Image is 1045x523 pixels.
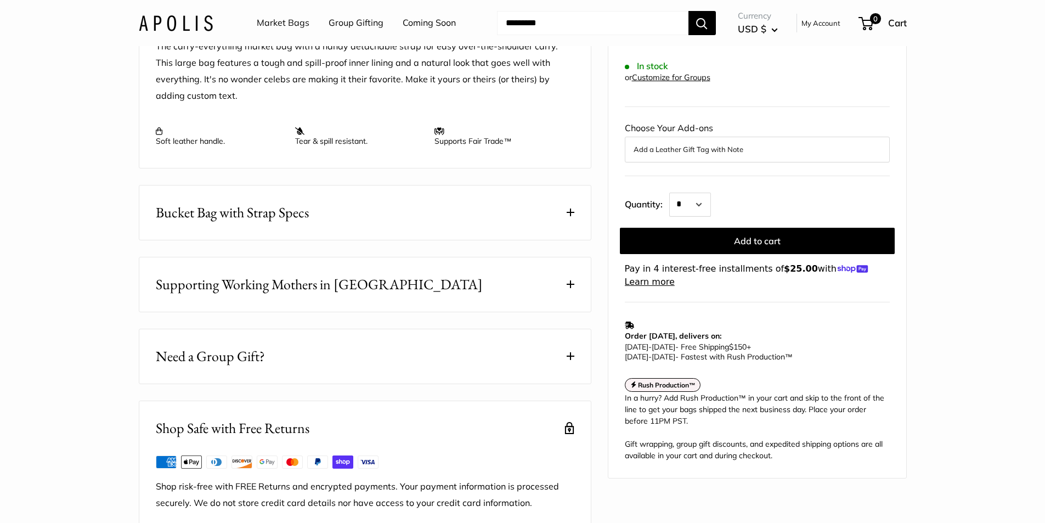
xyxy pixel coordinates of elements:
span: USD $ [738,23,766,35]
span: Cart [888,17,907,29]
a: Coming Soon [403,15,456,31]
button: Search [688,11,716,35]
label: Quantity: [625,189,669,216]
span: [DATE] [625,341,648,351]
span: [DATE] [625,351,648,361]
span: $150 [729,341,747,351]
strong: Order [DATE], delivers on: [625,330,721,340]
p: - Free Shipping + [625,341,884,361]
p: The carry-everything market bag with a handy detachable strap for easy over-the-shoulder carry. T... [156,38,574,104]
p: Shop risk-free with FREE Returns and encrypted payments. Your payment information is processed se... [156,479,574,511]
span: [DATE] [652,351,675,361]
button: USD $ [738,20,778,38]
span: Bucket Bag with Strap Specs [156,202,309,223]
div: Choose Your Add-ons [625,120,890,162]
button: Add to cart [620,227,895,254]
button: Need a Group Gift? [139,329,591,384]
input: Search... [497,11,688,35]
span: Need a Group Gift? [156,346,265,367]
a: Market Bags [257,15,309,31]
span: [DATE] [652,341,675,351]
span: Supporting Working Mothers in [GEOGRAPHIC_DATA] [156,274,483,295]
span: - Fastest with Rush Production™ [625,351,793,361]
span: - [648,351,652,361]
button: Supporting Working Mothers in [GEOGRAPHIC_DATA] [139,257,591,312]
p: Supports Fair Trade™ [434,126,563,146]
strong: Rush Production™ [638,380,696,389]
span: 0 [869,13,880,24]
div: In a hurry? Add Rush Production™ in your cart and skip to the front of the line to get your bags ... [625,392,890,462]
span: - [648,341,652,351]
img: Apolis [139,15,213,31]
a: Customize for Groups [632,72,710,82]
p: Tear & spill resistant. [295,126,423,146]
span: In stock [625,61,668,71]
p: Soft leather handle. [156,126,284,146]
a: My Account [801,16,840,30]
span: Currency [738,8,778,24]
h2: Shop Safe with Free Returns [156,418,309,439]
a: Group Gifting [329,15,383,31]
a: 0 Cart [860,14,907,32]
button: Bucket Bag with Strap Specs [139,185,591,240]
div: or [625,70,710,85]
button: Add a Leather Gift Tag with Note [634,143,881,156]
